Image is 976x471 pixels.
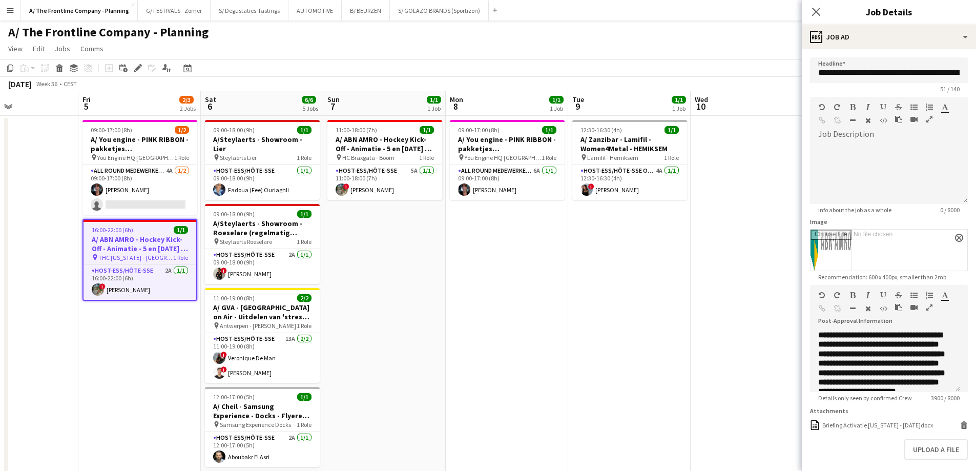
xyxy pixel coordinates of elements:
span: Wed [695,95,708,104]
h3: A/Steylaerts - Showroom - Lier [205,135,320,153]
app-card-role: All Round medewerker/collaborateur6A1/109:00-17:00 (8h)[PERSON_NAME] [450,165,565,200]
span: ! [99,283,106,290]
span: You Engine HQ [GEOGRAPHIC_DATA] [97,154,174,161]
span: 1/1 [549,96,564,104]
app-job-card: 09:00-18:00 (9h)1/1A/Steylaerts - Showroom - Lier Steylaerts Lier1 RoleHost-ess/Hôte-sse1/109:00-... [205,120,320,200]
button: Italic [864,291,871,299]
span: 1 Role [419,154,434,161]
button: Ordered List [926,291,933,299]
button: Horizontal Line [849,304,856,313]
div: 1 Job [672,105,686,112]
span: Info about the job as a whole [810,206,900,214]
span: Comms [80,44,103,53]
button: Ordered List [926,103,933,111]
span: 1 Role [297,322,312,330]
span: 5 [81,100,91,112]
button: Paste as plain text [895,115,902,124]
span: 12:30-16:30 (4h) [580,126,622,134]
span: 1 Role [297,154,312,161]
button: Strikethrough [895,103,902,111]
h3: A/Steylaerts - Showroom - Roeselare (regelmatig terugkerende opdracht) [205,219,320,237]
div: 5 Jobs [302,105,318,112]
app-card-role: All Round medewerker/collaborateur4A1/209:00-17:00 (8h)[PERSON_NAME] [82,165,197,215]
span: You Engine HQ [GEOGRAPHIC_DATA] [465,154,542,161]
span: Steylaerts Roeselare [220,238,272,245]
span: THC [US_STATE] - [GEOGRAPHIC_DATA] – De Pinte [98,254,173,261]
button: Horizontal Line [849,116,856,125]
span: Details only seen by confirmed Crew [810,394,920,402]
span: 09:00-17:00 (8h) [458,126,500,134]
span: 11:00-18:00 (7h) [336,126,377,134]
span: Tue [572,95,584,104]
h3: A/ GVA - [GEOGRAPHIC_DATA] on Air - Uitdelen van 'stress' bananen [205,303,320,321]
button: Bold [849,103,856,111]
span: Jobs [55,44,70,53]
a: View [4,42,27,55]
h3: A/ Zanzibar - Lamifil - Women4Metal - HEMIKSEM [572,135,687,153]
span: Sun [327,95,340,104]
span: 1 Role [173,254,188,261]
span: 16:00-22:00 (6h) [92,226,133,234]
span: Lamifil - Hemiksem [587,154,638,161]
div: 1 Job [550,105,563,112]
app-job-card: 11:00-19:00 (8h)2/2A/ GVA - [GEOGRAPHIC_DATA] on Air - Uitdelen van 'stress' bananen Antwerpen - ... [205,288,320,383]
app-card-role: Host-ess/Hôte-sse5A1/111:00-18:00 (7h)![PERSON_NAME] [327,165,442,200]
app-card-role: Host-ess/Hôte-sse2A1/112:00-17:00 (5h)Aboubakr El Asri [205,432,320,467]
span: Recommendation: 600 x 400px, smaller than 2mb [810,273,954,281]
button: Undo [818,103,825,111]
app-job-card: 12:00-17:00 (5h)1/1A/ Cheil - Samsung Experience - Docks - Flyeren (30/8+6/9+13/9) Samsung Experi... [205,387,320,467]
button: Redo [834,291,841,299]
div: 1 Job [427,105,441,112]
span: 10 [693,100,708,112]
button: Clear Formatting [864,304,871,313]
button: Redo [834,103,841,111]
span: 1/2 [175,126,189,134]
button: Text Color [941,103,948,111]
div: 11:00-18:00 (7h)1/1A/ ABN AMRO - Hockey Kick-Off - Animatie - 5 en [DATE] - Boom HC Braxgata - Bo... [327,120,442,200]
span: Week 36 [34,80,59,88]
span: 1 Role [297,421,312,428]
button: Unordered List [910,291,918,299]
button: B/ BEURZEN [342,1,390,21]
button: HTML Code [880,116,887,125]
h3: A/ You engine - PINK RIBBON - pakketjes inpakken/samenstellen (5 + [DATE]) [82,135,197,153]
span: 1/1 [297,393,312,401]
button: HTML Code [880,304,887,313]
div: 2 Jobs [180,105,196,112]
app-job-card: 09:00-18:00 (9h)1/1A/Steylaerts - Showroom - Roeselare (regelmatig terugkerende opdracht) Steylae... [205,204,320,284]
span: 09:00-18:00 (9h) [213,210,255,218]
span: 09:00-17:00 (8h) [91,126,132,134]
app-card-role: Host-ess/Hôte-sse1/109:00-18:00 (9h)Fadoua (Fee) Ouriaghli [205,165,320,200]
span: 3900 / 8000 [923,394,968,402]
button: Clear Formatting [864,116,871,125]
button: Fullscreen [926,303,933,312]
h3: A/ You engine - PINK RIBBON - pakketjes inpakken/samenstellen (5 + [DATE]) [450,135,565,153]
app-job-card: 09:00-17:00 (8h)1/2A/ You engine - PINK RIBBON - pakketjes inpakken/samenstellen (5 + [DATE]) You... [82,120,197,215]
span: 6 [203,100,216,112]
app-card-role: Host-ess/Hôte-sse Onthaal-Accueill4A1/112:30-16:30 (4h)![PERSON_NAME] [572,165,687,200]
app-card-role: Host-ess/Hôte-sse2A1/109:00-18:00 (9h)![PERSON_NAME] [205,249,320,284]
span: Mon [450,95,463,104]
span: 11:00-19:00 (8h) [213,294,255,302]
span: Antwerpen - [PERSON_NAME] [220,322,296,330]
label: Attachments [810,407,848,415]
span: 9 [571,100,584,112]
button: Upload a file [904,439,968,460]
span: 1 Role [297,238,312,245]
app-job-card: 12:30-16:30 (4h)1/1A/ Zanzibar - Lamifil - Women4Metal - HEMIKSEM Lamifil - Hemiksem1 RoleHost-es... [572,120,687,200]
span: 1/1 [664,126,679,134]
div: Job Ad [802,25,976,49]
h3: A/ Cheil - Samsung Experience - Docks - Flyeren (30/8+6/9+13/9) [205,402,320,420]
span: Edit [33,44,45,53]
span: 1/1 [542,126,556,134]
span: Steylaerts Lier [220,154,257,161]
span: Samsung Experience Docks [220,421,291,428]
button: Insert video [910,303,918,312]
button: Underline [880,103,887,111]
button: Insert video [910,115,918,124]
app-card-role: Host-ess/Hôte-sse13A2/211:00-19:00 (8h)!Veronique De Man![PERSON_NAME] [205,333,320,383]
button: G/ FESTIVALS - Zomer [138,1,211,21]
